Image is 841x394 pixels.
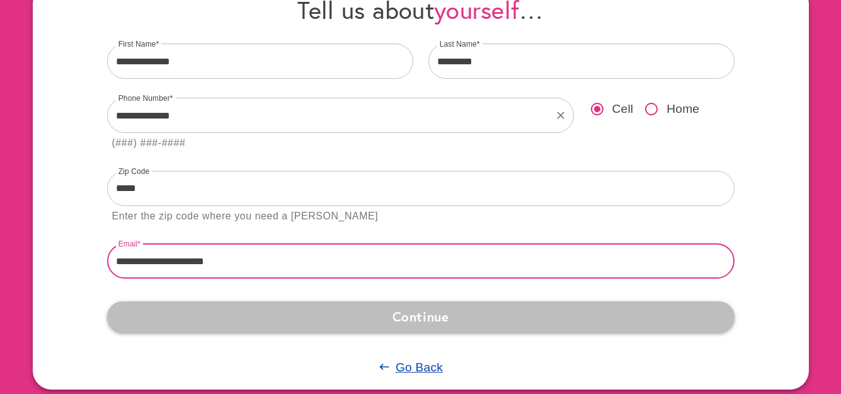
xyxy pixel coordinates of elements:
[117,305,724,328] span: Continue
[612,100,634,119] span: Cell
[667,100,699,119] span: Home
[396,361,443,374] u: Go Back
[112,135,186,152] div: (###) ###-####
[112,208,379,225] div: Enter the zip code where you need a [PERSON_NAME]
[107,301,735,332] button: Continue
